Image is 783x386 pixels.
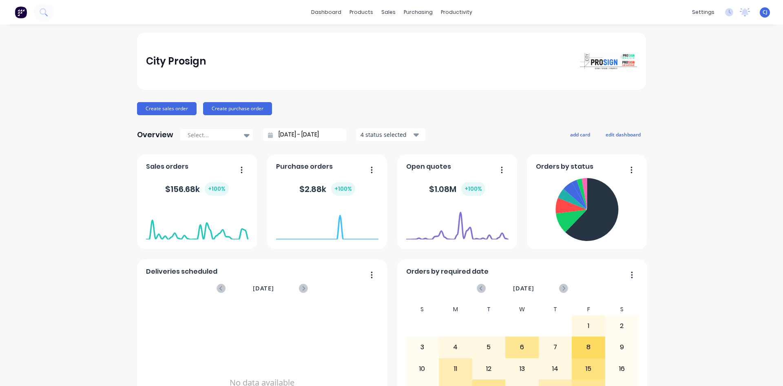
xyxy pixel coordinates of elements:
[406,337,439,357] div: 3
[536,162,593,172] span: Orders by status
[473,337,505,357] div: 5
[437,6,476,18] div: productivity
[146,162,188,172] span: Sales orders
[205,182,229,196] div: + 100 %
[406,303,439,315] div: S
[406,359,439,379] div: 10
[605,303,639,315] div: S
[513,284,534,293] span: [DATE]
[146,267,217,277] span: Deliveries scheduled
[146,53,206,69] div: City Prosign
[307,6,345,18] a: dashboard
[572,337,605,357] div: 8
[137,102,197,115] button: Create sales order
[15,6,27,18] img: Factory
[606,316,638,336] div: 2
[572,316,605,336] div: 1
[606,359,638,379] div: 16
[506,337,538,357] div: 6
[572,359,605,379] div: 15
[356,129,425,141] button: 4 status selected
[600,129,646,140] button: edit dashboard
[331,182,355,196] div: + 100 %
[137,127,173,143] div: Overview
[606,337,638,357] div: 9
[400,6,437,18] div: purchasing
[763,9,768,16] span: CJ
[276,162,333,172] span: Purchase orders
[299,182,355,196] div: $ 2.88k
[580,53,637,69] img: City Prosign
[506,359,538,379] div: 13
[439,337,472,357] div: 4
[377,6,400,18] div: sales
[539,337,572,357] div: 7
[406,162,451,172] span: Open quotes
[539,303,572,315] div: T
[253,284,274,293] span: [DATE]
[473,359,505,379] div: 12
[203,102,272,115] button: Create purchase order
[439,303,472,315] div: M
[165,182,229,196] div: $ 156.68k
[439,359,472,379] div: 11
[539,359,572,379] div: 14
[345,6,377,18] div: products
[461,182,485,196] div: + 100 %
[472,303,506,315] div: T
[565,129,595,140] button: add card
[688,6,719,18] div: settings
[429,182,485,196] div: $ 1.08M
[572,303,605,315] div: F
[361,130,412,139] div: 4 status selected
[505,303,539,315] div: W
